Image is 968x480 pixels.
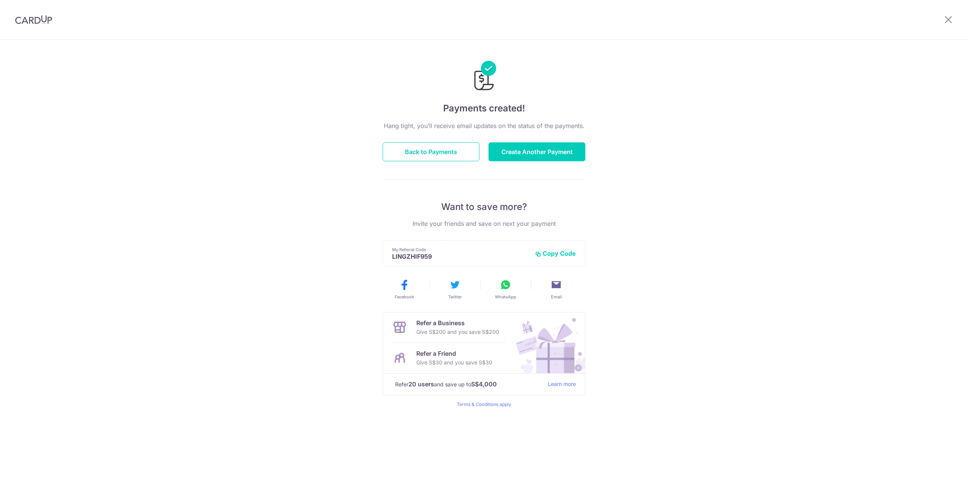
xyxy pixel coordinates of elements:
[408,380,434,389] strong: 20 users
[382,279,427,300] button: Facebook
[416,358,492,367] p: Give S$30 and you save S$30
[448,294,462,300] span: Twitter
[392,247,529,253] p: My Referral Code
[921,457,960,476] iframe: 打开一个小组件，您可以在其中找到更多信息
[383,201,585,213] p: Want to save more?
[534,279,579,300] button: Email
[15,15,52,24] img: CardUp
[416,327,499,336] p: Give S$200 and you save S$200
[383,102,585,115] h4: Payments created!
[392,253,529,260] p: LINGZHIF959
[395,294,414,300] span: Facebook
[548,380,576,389] a: Learn more
[551,294,562,300] span: Email
[383,121,585,130] p: Hang tight, you’ll receive email updates on the status of the payments.
[416,349,492,358] p: Refer a Friend
[383,219,585,228] p: Invite your friends and save on next your payment
[535,250,576,257] button: Copy Code
[383,142,479,161] button: Back to Payments
[495,294,516,300] span: WhatsApp
[433,279,477,300] button: Twitter
[509,312,585,373] img: Refer
[457,401,511,407] a: Terms & Conditions apply
[489,142,585,161] button: Create Another Payment
[483,279,528,300] button: WhatsApp
[471,380,497,389] strong: S$4,000
[472,61,496,93] img: Payments
[416,318,499,327] p: Refer a Business
[395,380,542,389] p: Refer and save up to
